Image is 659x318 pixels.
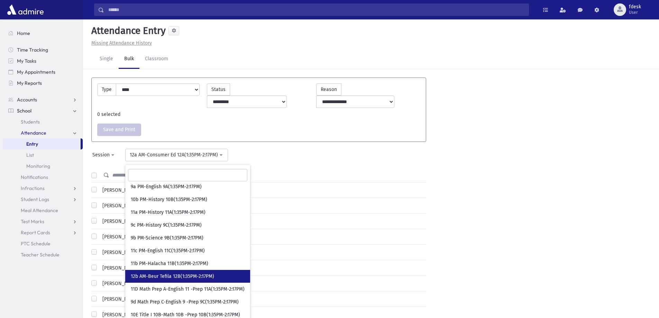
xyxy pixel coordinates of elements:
[629,10,641,15] span: User
[139,49,174,69] a: Classroom
[3,127,83,138] a: Attendance
[3,183,83,194] a: Infractions
[3,161,83,172] a: Monitoring
[629,4,641,10] span: fdesk
[3,238,83,249] a: PTC Schedule
[26,152,34,158] span: List
[100,264,138,272] label: [PERSON_NAME]
[131,183,202,190] span: 9a PM-English 9A(1:35PM-2:17PM)
[26,163,50,169] span: Monitoring
[100,233,138,240] label: [PERSON_NAME]
[3,66,83,78] a: My Appointments
[3,194,83,205] a: Student Logs
[3,105,83,116] a: School
[3,44,83,55] a: Time Tracking
[17,69,55,75] span: My Appointments
[17,108,31,114] span: School
[131,299,239,306] span: 9d Math Prep C-English 9 -Prep 9C(1:35PM-2:17PM)
[100,218,138,225] label: [PERSON_NAME]
[17,30,30,36] span: Home
[100,296,138,303] label: [PERSON_NAME]
[131,273,214,280] span: 12b AM-Beur Tefila 12B(1:35PM-2:17PM)
[3,216,83,227] a: Test Marks
[100,249,138,256] label: [PERSON_NAME]
[17,58,36,64] span: My Tasks
[21,119,40,125] span: Students
[3,172,83,183] a: Notifications
[94,111,424,118] div: 0 selected
[3,205,83,216] a: Meal Attendance
[21,240,51,247] span: PTC Schedule
[119,49,139,69] a: Bulk
[21,207,58,213] span: Meal Attendance
[17,80,42,86] span: My Reports
[3,55,83,66] a: My Tasks
[131,196,207,203] span: 10b PM-History 10B(1:35PM-2:17PM)
[3,249,83,260] a: Teacher Schedule
[104,3,529,16] input: Search
[100,187,138,194] label: [PERSON_NAME]
[131,247,205,254] span: 11c PM-English 11C(1:35PM-2:17PM)
[3,149,83,161] a: List
[17,47,48,53] span: Time Tracking
[100,280,138,287] label: [PERSON_NAME]
[130,151,218,158] div: 12a AM-Consumer Ed 12A(1:35PM-2:17PM)
[100,202,138,209] label: [PERSON_NAME]
[131,235,203,242] span: 9b PM-Science 9B(1:35PM-2:17PM)
[91,40,152,46] u: Missing Attendance History
[89,25,166,37] h5: Attendance Entry
[3,28,83,39] a: Home
[21,174,48,180] span: Notifications
[128,169,247,181] input: Search
[21,196,49,202] span: Student Logs
[21,252,60,258] span: Teacher Schedule
[17,97,37,103] span: Accounts
[89,40,152,46] a: Missing Attendance History
[97,124,141,136] button: Save and Print
[92,151,110,158] div: Session
[3,116,83,127] a: Students
[88,149,120,161] button: Session
[125,149,228,161] button: 12a AM-Consumer Ed 12A(1:35PM-2:17PM)
[207,83,230,96] label: Status
[21,185,45,191] span: Infractions
[131,209,205,216] span: 11a PM-History 11A(1:35PM-2:17PM)
[94,49,119,69] a: Single
[6,3,45,17] img: AdmirePro
[21,130,46,136] span: Attendance
[3,138,81,149] a: Entry
[26,141,38,147] span: Entry
[131,222,202,229] span: 9c PM-History 9C(1:35PM-2:17PM)
[3,227,83,238] a: Report Cards
[21,229,50,236] span: Report Cards
[3,78,83,89] a: My Reports
[3,94,83,105] a: Accounts
[131,260,208,267] span: 11b PM-Halacha 11B(1:35PM-2:17PM)
[316,83,341,96] label: Reason
[97,83,116,96] label: Type
[21,218,44,225] span: Test Marks
[131,286,245,293] span: 11D Math Prep A-English 11 -Prep 11A(1:35PM-2:17PM)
